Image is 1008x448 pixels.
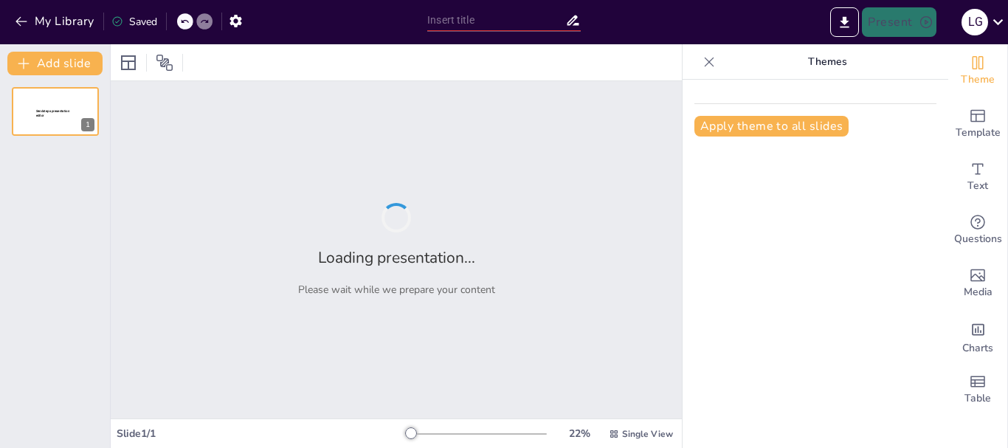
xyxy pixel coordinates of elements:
[948,97,1007,151] div: Add ready made slides
[622,428,673,440] span: Single View
[562,427,597,441] div: 22 %
[298,283,495,297] p: Please wait while we prepare your content
[948,204,1007,257] div: Get real-time input from your audience
[948,44,1007,97] div: Change the overall theme
[962,340,993,356] span: Charts
[948,151,1007,204] div: Add text boxes
[427,10,565,31] input: Insert title
[964,390,991,407] span: Table
[81,118,94,131] div: 1
[36,109,69,117] span: Sendsteps presentation editor
[948,363,1007,416] div: Add a table
[12,87,99,136] div: 1
[11,10,100,33] button: My Library
[694,116,849,137] button: Apply theme to all slides
[948,257,1007,310] div: Add images, graphics, shapes or video
[7,52,103,75] button: Add slide
[954,231,1002,247] span: Questions
[964,284,993,300] span: Media
[956,125,1001,141] span: Template
[111,15,157,29] div: Saved
[117,427,405,441] div: Slide 1 / 1
[962,9,988,35] div: L G
[156,54,173,72] span: Position
[318,247,475,268] h2: Loading presentation...
[721,44,933,80] p: Themes
[830,7,859,37] button: Export to PowerPoint
[961,72,995,88] span: Theme
[862,7,936,37] button: Present
[962,7,988,37] button: L G
[117,51,140,75] div: Layout
[967,178,988,194] span: Text
[948,310,1007,363] div: Add charts and graphs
